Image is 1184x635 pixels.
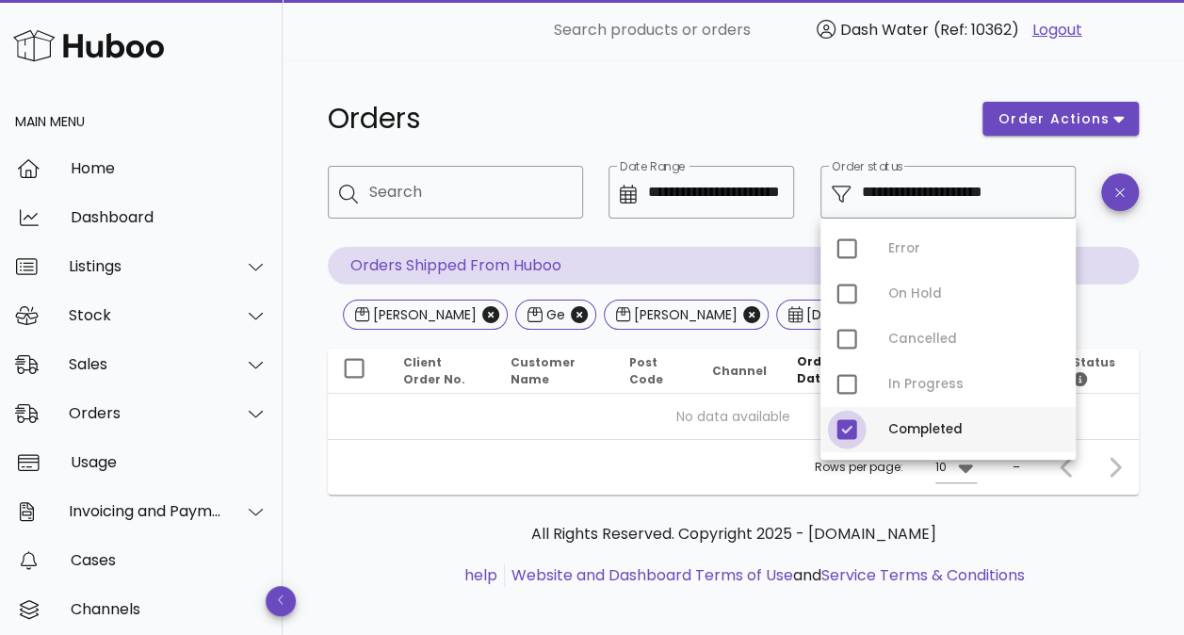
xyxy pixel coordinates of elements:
div: Orders [69,404,222,422]
div: Sales [69,355,222,373]
div: Usage [71,453,268,471]
div: Ge [543,305,565,324]
span: Customer Name [510,354,575,387]
span: Channel [711,363,766,379]
th: Status [1058,349,1139,394]
div: – [1013,459,1020,476]
div: Rows per page: [815,440,977,495]
div: 10Rows per page: [935,452,977,482]
p: All Rights Reserved. Copyright 2025 - [DOMAIN_NAME] [343,523,1124,545]
th: Post Code [614,349,696,394]
span: order actions [997,109,1111,129]
h1: Orders [328,102,960,136]
button: order actions [982,102,1139,136]
div: Invoicing and Payments [69,502,222,520]
div: [DATE] ~ [DATE] [803,305,909,324]
label: Date Range [620,160,686,174]
button: Close [482,306,499,323]
div: [PERSON_NAME] [369,305,477,324]
img: Huboo Logo [13,25,164,66]
span: (Ref: 10362) [933,19,1019,41]
div: Cases [71,551,268,569]
span: Order Date [796,353,834,386]
span: Client Order No. [403,354,465,387]
a: Logout [1032,19,1082,41]
span: Status [1073,354,1115,387]
div: [PERSON_NAME] [630,305,738,324]
div: 10 [935,459,947,476]
td: No data available [328,394,1139,439]
th: Order Date: Sorted descending. Activate to remove sorting. [781,349,879,394]
span: Post Code [629,354,663,387]
th: Channel [696,349,781,394]
button: Close [743,306,760,323]
p: Orders Shipped From Huboo [328,247,1139,285]
div: Stock [69,306,222,324]
div: Channels [71,600,268,618]
a: help [464,564,497,586]
div: Home [71,159,268,177]
a: Service Terms & Conditions [821,564,1025,586]
button: Close [571,306,588,323]
div: Listings [69,257,222,275]
span: Dash Water [840,19,929,41]
div: Dashboard [71,208,268,226]
li: and [505,564,1025,587]
th: Client Order No. [388,349,495,394]
label: Order status [832,160,902,174]
div: Completed [888,422,1061,437]
th: Customer Name [495,349,614,394]
a: Website and Dashboard Terms of Use [511,564,793,586]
